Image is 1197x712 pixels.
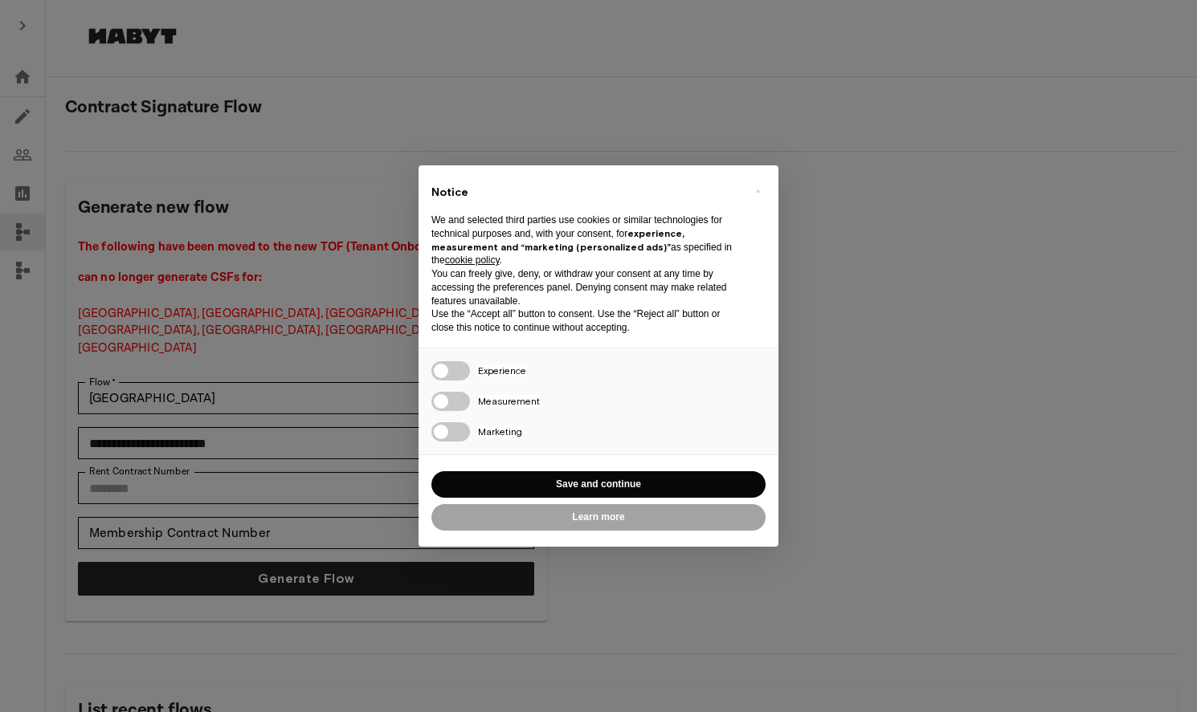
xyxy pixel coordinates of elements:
span: × [755,181,761,201]
button: Close this notice [745,178,770,204]
p: Use the “Accept all” button to consent. Use the “Reject all” button or close this notice to conti... [431,307,740,335]
button: Learn more [431,504,766,531]
h2: Notice [431,185,740,201]
p: We and selected third parties use cookies or similar technologies for technical purposes and, wit... [431,214,740,267]
span: Marketing [478,425,522,437]
strong: experience, measurement and “marketing (personalized ads)” [431,227,684,253]
a: cookie policy [445,254,500,266]
span: Measurement [478,395,540,407]
button: Save and continue [431,471,766,498]
p: You can freely give, deny, or withdraw your consent at any time by accessing the preferences pane... [431,267,740,307]
span: Experience [478,364,526,376]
